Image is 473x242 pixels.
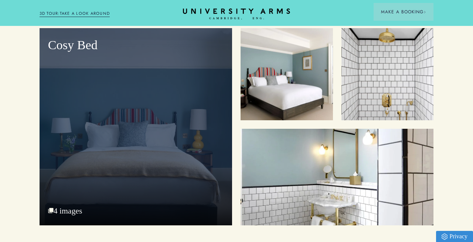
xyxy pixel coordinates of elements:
[442,233,448,240] img: Privacy
[48,37,224,54] p: Cosy Bed
[436,231,473,242] a: Privacy
[183,9,290,20] a: Home
[381,9,426,15] span: Make a Booking
[40,10,110,17] a: 3D TOUR:TAKE A LOOK AROUND
[374,3,433,21] button: Make a BookingArrow icon
[423,11,426,13] img: Arrow icon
